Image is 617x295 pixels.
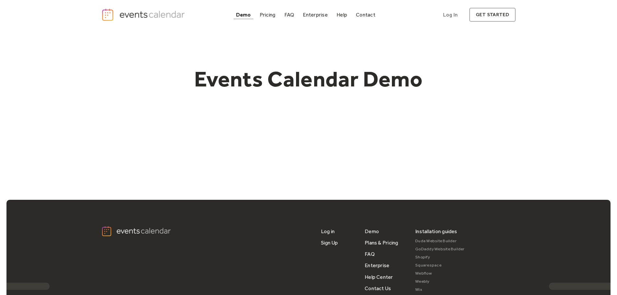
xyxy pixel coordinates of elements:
a: Webflow [415,269,465,278]
div: Installation guides [415,226,457,237]
a: Duda Website Builder [415,237,465,245]
a: Demo [365,226,379,237]
div: Help [337,13,347,17]
div: Demo [236,13,251,17]
a: home [101,8,187,21]
a: Sign Up [321,237,338,248]
div: Contact [356,13,375,17]
a: Pricing [257,10,278,19]
a: Wix [415,286,465,294]
a: FAQ [365,248,375,260]
a: Shopify [415,253,465,261]
a: Enterprise [365,260,389,271]
a: GoDaddy Website Builder [415,245,465,253]
a: Demo [234,10,254,19]
a: Log In [437,8,464,22]
a: FAQ [282,10,297,19]
div: Enterprise [303,13,327,17]
a: Help [334,10,350,19]
a: get started [469,8,516,22]
a: Weebly [415,278,465,286]
h1: Events Calendar Demo [184,66,433,92]
a: Enterprise [300,10,330,19]
a: Log in [321,226,335,237]
a: Help Center [365,271,393,283]
a: Squarespace [415,261,465,269]
a: Contact [353,10,378,19]
div: FAQ [284,13,294,17]
a: Contact Us [365,283,391,294]
a: Plans & Pricing [365,237,398,248]
div: Pricing [260,13,276,17]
